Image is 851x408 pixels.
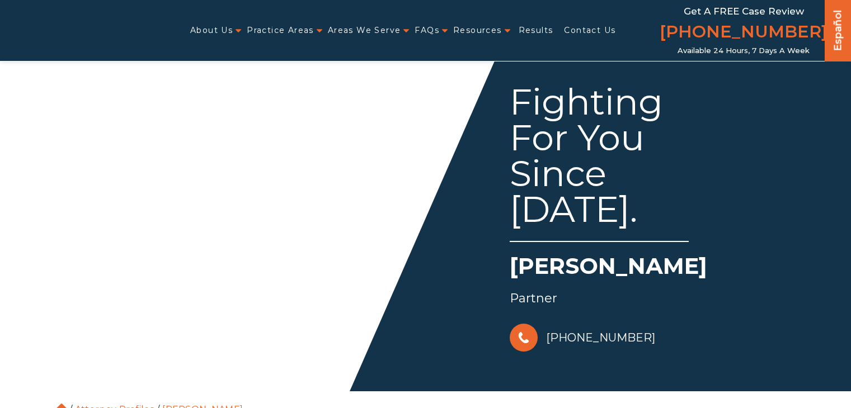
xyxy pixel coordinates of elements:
[510,287,800,310] div: Partner
[45,56,381,391] img: Arlene Auger
[415,19,439,42] a: FAQs
[519,19,553,42] a: Results
[247,19,314,42] a: Practice Areas
[660,20,828,46] a: [PHONE_NUMBER]
[7,20,147,41] img: Auger & Auger Accident and Injury Lawyers Logo
[678,46,810,55] span: Available 24 Hours, 7 Days a Week
[564,19,615,42] a: Contact Us
[453,19,502,42] a: Resources
[684,6,804,17] span: Get a FREE Case Review
[510,321,655,354] a: [PHONE_NUMBER]
[190,19,233,42] a: About Us
[510,250,800,287] h1: [PERSON_NAME]
[510,84,689,242] div: Fighting For You Since [DATE].
[328,19,401,42] a: Areas We Serve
